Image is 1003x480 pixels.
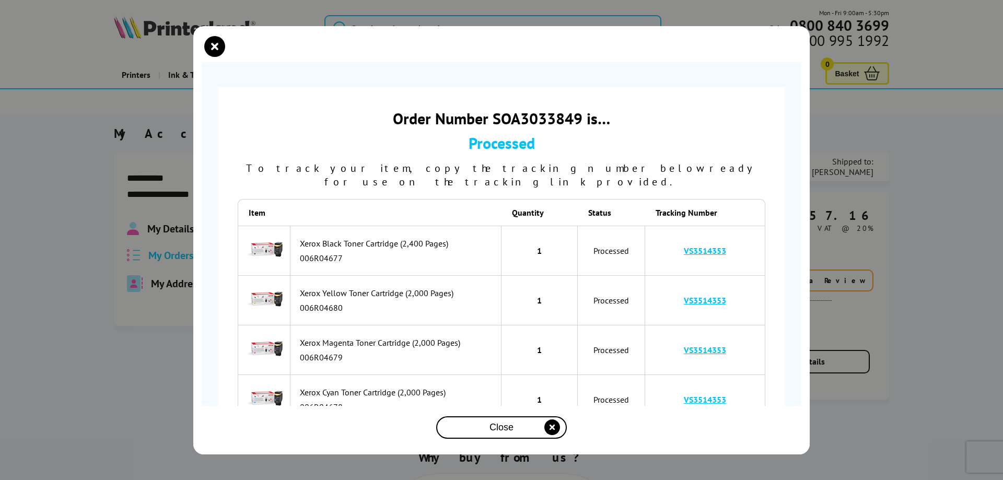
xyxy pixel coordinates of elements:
th: Tracking Number [645,199,765,226]
div: 006R04677 [300,253,496,263]
a: VS3514353 [684,245,726,256]
div: Xerox Black Toner Cartridge (2,400 Pages) [300,238,496,249]
td: 1 [501,276,578,325]
div: Order Number SOA3033849 is… [238,108,765,128]
td: 1 [501,325,578,375]
span: Close [489,422,514,433]
div: Xerox Magenta Toner Cartridge (2,000 Pages) [300,337,496,348]
a: VS3514353 [684,295,726,306]
div: Xerox Cyan Toner Cartridge (2,000 Pages) [300,387,496,397]
td: 1 [501,375,578,425]
div: Xerox Yellow Toner Cartridge (2,000 Pages) [300,288,496,298]
td: Processed [578,276,645,325]
td: Processed [578,325,645,375]
div: 006R04680 [300,302,496,313]
a: VS3514353 [684,345,726,355]
button: close modal [207,39,223,54]
img: Xerox Magenta Toner Cartridge (2,000 Pages) [246,331,283,367]
img: Xerox Cyan Toner Cartridge (2,000 Pages) [246,380,283,417]
span: To track your item, copy the tracking number below ready for use on the tracking link provided. [246,161,757,189]
td: 1 [501,226,578,276]
td: Processed [578,226,645,276]
th: Status [578,199,645,226]
a: VS3514353 [684,394,726,405]
img: Xerox Black Toner Cartridge (2,400 Pages) [246,231,283,268]
td: Processed [578,375,645,425]
button: close modal [436,416,567,439]
div: 006R04678 [300,402,496,412]
div: 006R04679 [300,352,496,362]
th: Item [238,199,290,226]
div: Processed [238,133,765,153]
th: Quantity [501,199,578,226]
img: Xerox Yellow Toner Cartridge (2,000 Pages) [246,281,283,318]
